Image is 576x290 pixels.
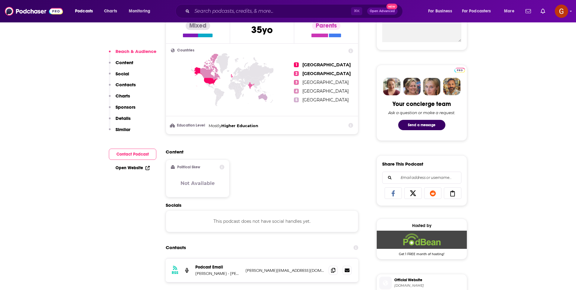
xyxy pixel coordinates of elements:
[458,6,500,16] button: open menu
[181,180,215,186] h3: Not Available
[75,7,93,15] span: Podcasts
[109,115,131,127] button: Details
[116,127,130,132] p: Similar
[116,115,131,121] p: Details
[403,78,421,95] img: Barbara Profile
[195,265,241,270] p: Podcast Email
[116,104,135,110] p: Sponsors
[177,165,200,169] h2: Political Skew
[5,5,63,17] img: Podchaser - Follow, Share and Rate Podcasts
[166,202,359,208] h2: Socials
[428,7,452,15] span: For Business
[302,88,349,94] span: [GEOGRAPHIC_DATA]
[454,67,465,73] a: Pro website
[109,149,156,160] button: Contact Podcast
[100,6,121,16] a: Charts
[538,6,548,16] a: Show notifications dropdown
[398,120,445,130] button: Send a message
[166,149,354,155] h2: Content
[294,97,299,102] span: 5
[370,10,395,13] span: Open Advanced
[555,5,568,18] button: Show profile menu
[192,6,351,16] input: Search podcasts, credits, & more...
[302,80,349,85] span: [GEOGRAPHIC_DATA]
[443,78,460,95] img: Jon Profile
[71,6,101,16] button: open menu
[523,6,533,16] a: Show notifications dropdown
[116,82,136,87] p: Contacts
[166,242,186,253] h2: Contacts
[386,4,397,9] span: New
[377,249,467,256] span: Get 1 FREE month of hosting!
[294,89,299,94] span: 4
[351,7,362,15] span: ⌘ K
[555,5,568,18] span: Logged in as gcunningham
[504,7,514,15] span: More
[500,6,522,16] button: open menu
[294,80,299,85] span: 3
[116,93,130,99] p: Charts
[312,21,340,30] div: Parents
[251,24,273,36] span: 35 yo
[246,268,324,273] p: [PERSON_NAME][EMAIL_ADDRESS][DOMAIN_NAME]
[209,123,221,128] span: Mostly
[302,62,351,68] span: [GEOGRAPHIC_DATA]
[392,100,451,108] div: Your concierge team
[104,7,117,15] span: Charts
[116,60,133,65] p: Content
[195,271,241,276] p: [PERSON_NAME] - [PERSON_NAME]
[383,78,401,95] img: Sydney Profile
[294,62,299,67] span: 1
[109,48,156,60] button: Reach & Audience
[172,270,178,275] h3: RSS
[109,93,130,104] button: Charts
[444,187,461,199] a: Copy Link
[388,110,455,115] div: Ask a question or make a request.
[221,123,258,128] span: Higher Education
[385,187,402,199] a: Share on Facebook
[454,68,465,73] img: Podchaser Pro
[116,165,150,170] a: Open Website
[186,21,210,30] div: Mixed
[109,127,130,138] button: Similar
[109,71,129,82] button: Social
[109,104,135,115] button: Sponsors
[294,71,299,76] span: 2
[171,124,206,127] h3: Education Level
[129,7,150,15] span: Monitoring
[555,5,568,18] img: User Profile
[109,82,136,93] button: Contacts
[166,210,359,232] div: This podcast does not have social handles yet.
[302,97,349,103] span: [GEOGRAPHIC_DATA]
[387,172,456,183] input: Email address or username...
[382,161,423,167] h3: Share This Podcast
[302,71,351,76] span: [GEOGRAPHIC_DATA]
[109,60,133,71] button: Content
[382,172,461,184] div: Search followers
[377,231,467,249] img: Podbean Deal: Get 1 FREE month of hosting!
[181,4,408,18] div: Search podcasts, credits, & more...
[423,78,441,95] img: Jules Profile
[404,187,422,199] a: Share on X/Twitter
[394,283,464,288] span: kimm6g.podbean.com
[367,8,398,15] button: Open AdvancedNew
[116,71,129,77] p: Social
[462,7,491,15] span: For Podcasters
[424,6,460,16] button: open menu
[116,48,156,54] p: Reach & Audience
[125,6,158,16] button: open menu
[177,48,194,52] span: Countries
[394,277,464,283] span: Official Website
[377,231,467,255] a: Podbean Deal: Get 1 FREE month of hosting!
[377,223,467,228] div: Hosted by
[379,277,464,289] a: Official Website[DOMAIN_NAME]
[424,187,442,199] a: Share on Reddit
